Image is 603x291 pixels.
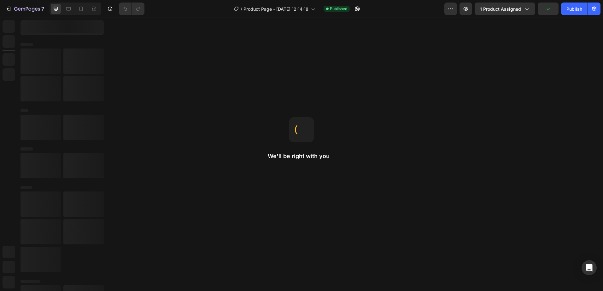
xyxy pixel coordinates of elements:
button: 7 [3,3,47,15]
div: Open Intercom Messenger [582,260,597,275]
span: 1 product assigned [480,6,521,12]
span: Published [330,6,347,12]
p: 7 [41,5,44,13]
span: / [241,6,242,12]
h2: We'll be right with you [268,152,335,160]
div: Publish [566,6,582,12]
button: 1 product assigned [475,3,535,15]
button: Publish [561,3,588,15]
div: Undo/Redo [119,3,144,15]
span: Product Page - [DATE] 12:14:18 [243,6,308,12]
